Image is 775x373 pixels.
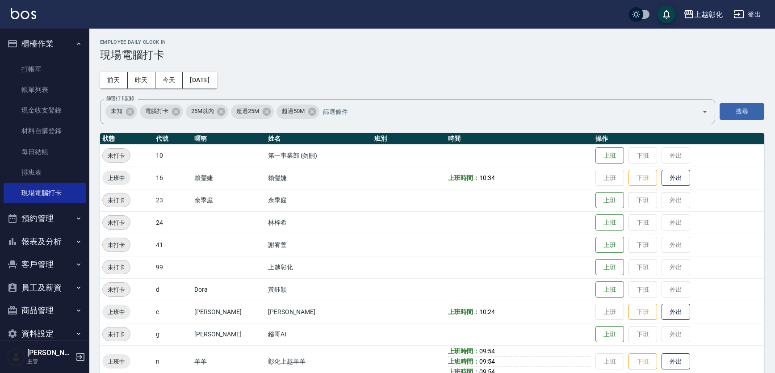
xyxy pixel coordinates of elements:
[720,103,764,120] button: 搜尋
[11,8,36,19] img: Logo
[231,105,274,119] div: 超過25M
[266,278,372,301] td: 黃鈺穎
[448,348,479,355] b: 上班時間：
[595,147,624,164] button: 上班
[266,167,372,189] td: 賴瑩婕
[154,133,192,145] th: 代號
[4,276,86,299] button: 員工及薪資
[4,207,86,230] button: 預約管理
[154,189,192,211] td: 23
[662,304,690,320] button: 外出
[192,167,266,189] td: 賴瑩婕
[140,105,183,119] div: 電腦打卡
[103,285,130,294] span: 未打卡
[102,173,130,183] span: 上班中
[154,323,192,345] td: g
[154,234,192,256] td: 41
[4,100,86,121] a: 現金收支登錄
[276,105,319,119] div: 超過50M
[448,358,479,365] b: 上班時間：
[372,133,446,145] th: 班別
[595,326,624,343] button: 上班
[628,170,657,186] button: 下班
[479,358,495,365] span: 09:54
[140,107,174,116] span: 電腦打卡
[192,189,266,211] td: 余季庭
[4,253,86,276] button: 客戶管理
[100,133,154,145] th: 狀態
[658,5,675,23] button: save
[186,105,229,119] div: 25M以內
[266,189,372,211] td: 余季庭
[231,107,264,116] span: 超過25M
[266,234,372,256] td: 謝宥萱
[103,151,130,160] span: 未打卡
[192,301,266,323] td: [PERSON_NAME]
[698,105,712,119] button: Open
[479,174,495,181] span: 10:34
[4,80,86,100] a: 帳單列表
[102,307,130,317] span: 上班中
[154,278,192,301] td: d
[192,323,266,345] td: [PERSON_NAME]
[4,162,86,183] a: 排班表
[103,263,130,272] span: 未打卡
[105,105,137,119] div: 未知
[595,281,624,298] button: 上班
[106,95,134,102] label: 篩選打卡記錄
[628,353,657,370] button: 下班
[105,107,128,116] span: 未知
[479,308,495,315] span: 10:24
[276,107,310,116] span: 超過50M
[192,133,266,145] th: 暱稱
[595,214,624,231] button: 上班
[154,301,192,323] td: e
[128,72,155,88] button: 昨天
[4,183,86,203] a: 現場電腦打卡
[4,121,86,141] a: 材料自購登錄
[154,256,192,278] td: 99
[183,72,217,88] button: [DATE]
[154,211,192,234] td: 24
[100,49,764,61] h3: 現場電腦打卡
[595,192,624,209] button: 上班
[730,6,764,23] button: 登出
[266,256,372,278] td: 上越彰化
[4,299,86,322] button: 商品管理
[479,348,495,355] span: 09:54
[103,240,130,250] span: 未打卡
[680,5,726,24] button: 上越彰化
[321,104,686,119] input: 篩選條件
[448,174,479,181] b: 上班時間：
[4,32,86,55] button: 櫃檯作業
[628,304,657,320] button: 下班
[593,133,764,145] th: 操作
[446,133,593,145] th: 時間
[100,39,764,45] h2: Employee Daily Clock In
[266,211,372,234] td: 林梓希
[154,144,192,167] td: 10
[100,72,128,88] button: 前天
[4,59,86,80] a: 打帳單
[103,196,130,205] span: 未打卡
[102,357,130,366] span: 上班中
[7,348,25,366] img: Person
[595,237,624,253] button: 上班
[266,144,372,167] td: 第一事業部 (勿刪)
[27,348,73,357] h5: [PERSON_NAME]
[266,323,372,345] td: 鏹哥AI
[4,322,86,345] button: 資料設定
[266,133,372,145] th: 姓名
[155,72,183,88] button: 今天
[192,278,266,301] td: Dora
[662,353,690,370] button: 外出
[4,142,86,162] a: 每日結帳
[186,107,219,116] span: 25M以內
[103,218,130,227] span: 未打卡
[266,301,372,323] td: [PERSON_NAME]
[154,167,192,189] td: 16
[103,330,130,339] span: 未打卡
[662,170,690,186] button: 外出
[27,357,73,365] p: 主管
[694,9,723,20] div: 上越彰化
